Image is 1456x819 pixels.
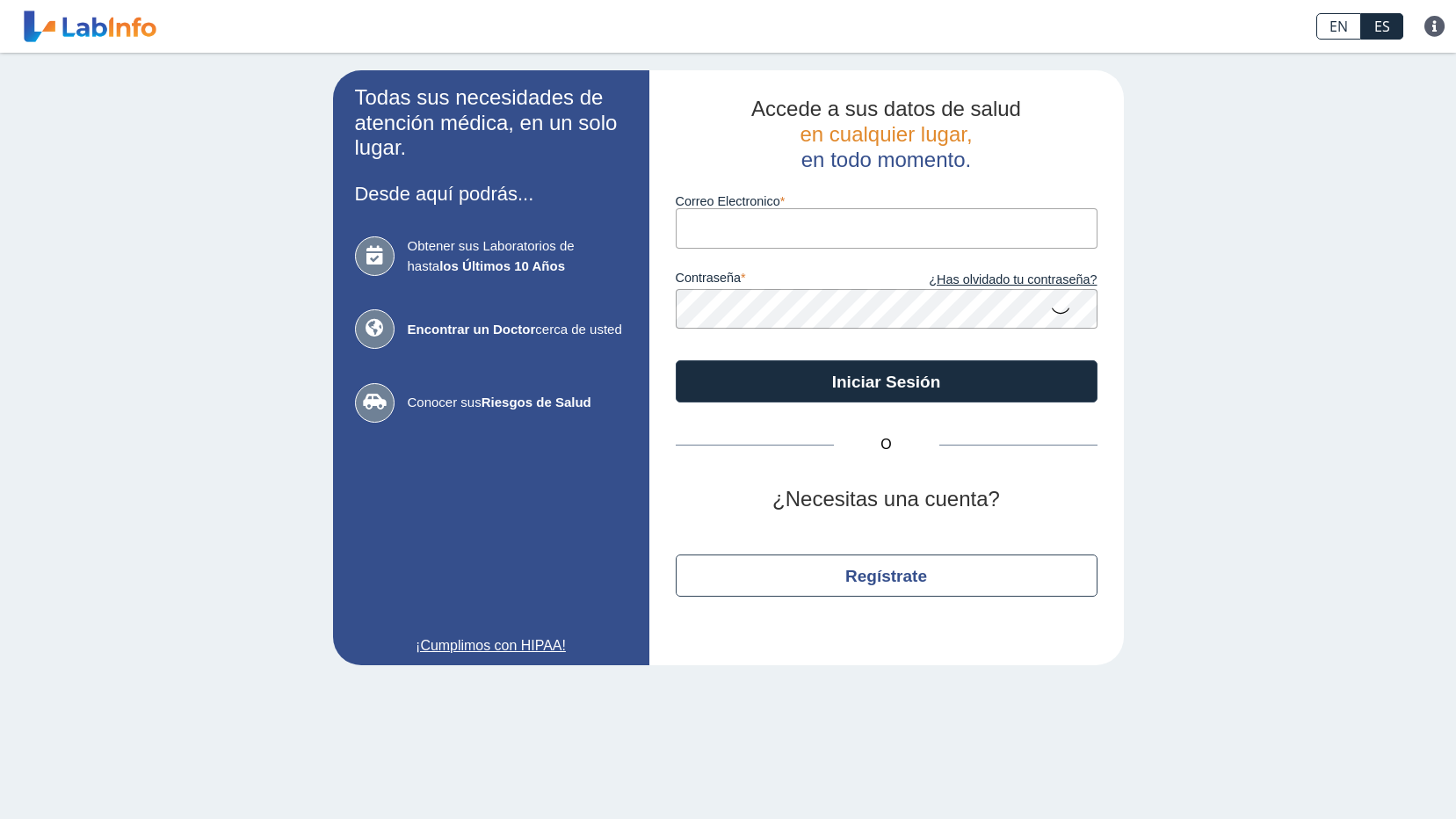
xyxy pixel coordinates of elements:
b: Riesgos de Salud [482,395,591,409]
span: O [834,434,939,455]
span: Accede a sus datos de salud [751,97,1021,120]
b: Encontrar un Doctor [408,322,536,337]
span: Obtener sus Laboratorios de hasta [408,236,627,276]
label: contraseña [676,271,887,290]
a: ¿Has olvidado tu contraseña? [887,271,1097,290]
span: cerca de usted [408,320,627,340]
b: los Últimos 10 Años [439,258,565,273]
span: en todo momento. [801,148,971,171]
h2: Todas sus necesidades de atención médica, en un solo lugar. [355,85,627,161]
h3: Desde aquí podrás... [355,183,627,205]
span: Conocer sus [408,393,627,413]
span: en cualquier lugar, [800,122,972,146]
a: ¡Cumplimos con HIPAA! [355,635,627,656]
button: Regístrate [676,554,1097,597]
a: EN [1316,13,1361,40]
label: Correo Electronico [676,194,1097,208]
button: Iniciar Sesión [676,360,1097,402]
h2: ¿Necesitas una cuenta? [676,487,1097,512]
a: ES [1361,13,1403,40]
iframe: Help widget launcher [1300,750,1437,800]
